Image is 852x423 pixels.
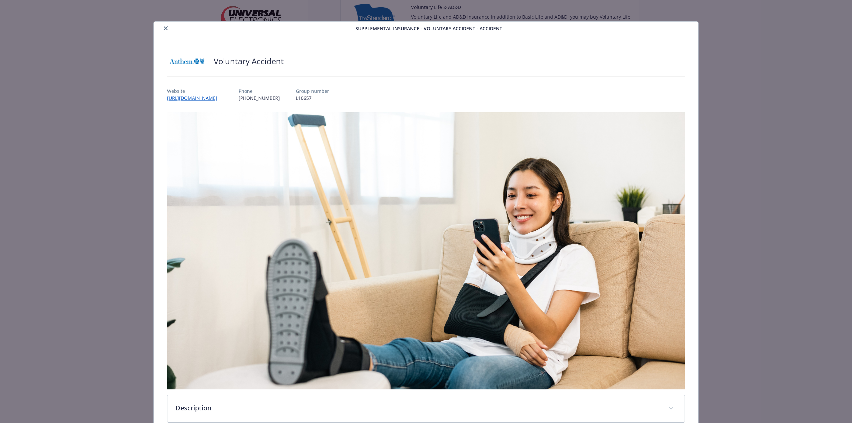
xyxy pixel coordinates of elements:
img: banner [167,112,685,389]
p: Phone [239,88,280,95]
p: [PHONE_NUMBER] [239,95,280,102]
p: Website [167,88,223,95]
p: L10657 [296,95,329,102]
p: Description [175,403,661,413]
div: Description [167,395,685,422]
span: Supplemental Insurance - Voluntary Accident - Accident [355,25,502,32]
a: [URL][DOMAIN_NAME] [167,95,223,101]
button: close [162,24,170,32]
h2: Voluntary Accident [214,56,284,67]
p: Group number [296,88,329,95]
img: Anthem Blue Cross [167,51,207,71]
